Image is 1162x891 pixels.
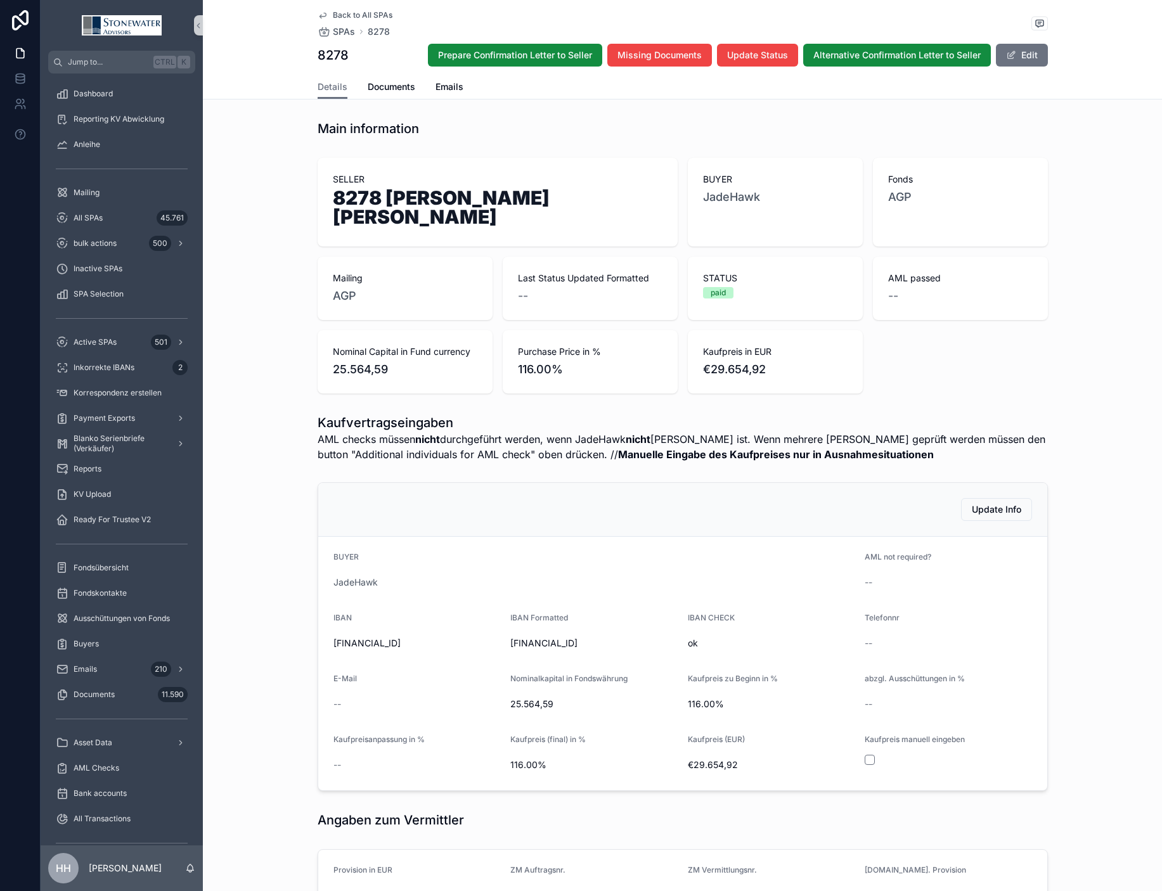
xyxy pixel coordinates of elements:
button: Alternative Confirmation Letter to Seller [803,44,991,67]
span: E-Mail [333,674,357,683]
a: AGP [888,188,912,206]
span: Provision in EUR [333,865,392,875]
span: Emails [436,80,463,93]
span: Buyers [74,639,99,649]
a: Blanko Serienbriefe (Verkäufer) [48,432,195,455]
span: Dashboard [74,89,113,99]
span: AML not required? [865,552,931,561]
span: -- [333,759,341,771]
span: 116.00% [518,361,662,378]
button: Edit [996,44,1048,67]
h1: 8278 [PERSON_NAME] [PERSON_NAME] [333,188,662,231]
span: AML Checks [74,763,119,773]
span: Kaufpreisanpassung in % [333,734,425,744]
span: Mailing [333,272,477,285]
a: Korrespondenz erstellen [48,381,195,404]
span: Inkorrekte IBANs [74,362,134,373]
a: Bank accounts [48,782,195,805]
span: All SPAs [74,213,103,223]
span: STATUS [703,272,848,285]
span: Last Status Updated Formatted [518,272,662,285]
span: [DOMAIN_NAME]. Provision [865,865,966,875]
a: Details [318,75,347,99]
span: 25.564,59 [510,698,678,710]
span: Asset Data [74,738,112,748]
div: 45.761 [157,210,188,226]
span: 25.564,59 [333,361,477,378]
a: JadeHawk [333,576,378,589]
span: [FINANCIAL_ID] [333,637,501,650]
div: scrollable content [41,74,203,845]
span: AML passed [888,272,1033,285]
span: Payment Exports [74,413,135,423]
a: AGP [333,287,356,305]
a: Documents [368,75,415,101]
div: 210 [151,662,171,677]
a: Inkorrekte IBANs2 [48,356,195,379]
span: -- [865,698,872,710]
span: -- [888,287,898,305]
a: Reports [48,458,195,480]
span: KV Upload [74,489,111,499]
a: Dashboard [48,82,195,105]
span: Reporting KV Abwicklung [74,114,164,124]
a: Fondskontakte [48,582,195,605]
span: Back to All SPAs [333,10,392,20]
span: Telefonnr [865,613,900,622]
span: Bank accounts [74,788,127,798]
a: Ready For Trustee V2 [48,508,195,531]
span: Prepare Confirmation Letter to Seller [438,49,592,61]
span: Kaufpreis (final) in % [510,734,586,744]
span: Kaufpreis zu Beginn in % [688,674,778,683]
a: Emails [436,75,463,101]
span: Blanko Serienbriefe (Verkäufer) [74,433,166,454]
button: Update Status [717,44,798,67]
span: SELLER [333,173,662,186]
span: Reports [74,464,101,474]
span: -- [518,287,528,305]
span: Fondsübersicht [74,563,129,573]
span: 116.00% [688,698,855,710]
span: ZM Auftragsnr. [510,865,565,875]
strong: nicht [415,433,440,445]
span: Jump to... [68,57,148,67]
span: Korrespondenz erstellen [74,388,162,398]
a: All Transactions [48,807,195,830]
img: App logo [82,15,162,35]
span: SPAs [333,25,355,38]
div: 11.590 [158,687,188,702]
span: Documents [74,689,115,700]
span: Missing Documents [617,49,702,61]
span: All Transactions [74,814,131,824]
span: Active SPAs [74,337,117,347]
span: Emails [74,664,97,674]
span: ok [688,637,855,650]
a: Inactive SPAs [48,257,195,280]
span: Update Info [972,503,1021,516]
button: Jump to...CtrlK [48,51,195,74]
span: HH [56,861,71,876]
span: JadeHawk [703,188,760,206]
span: Mailing [74,188,100,198]
span: ZM Vermittlungsnr. [688,865,757,875]
a: Buyers [48,632,195,655]
h1: Main information [318,120,419,138]
a: Fondsübersicht [48,556,195,579]
span: Kaufpreis manuell eingeben [865,734,965,744]
strong: Manuelle Eingabe des Kaufpreises nur in Ausnahmesituationen [618,448,934,461]
a: bulk actions500 [48,232,195,255]
span: Fondskontakte [74,588,127,598]
a: Back to All SPAs [318,10,392,20]
span: Ctrl [153,56,176,68]
a: AML Checks [48,757,195,779]
a: Active SPAs501 [48,331,195,354]
div: paid [711,287,726,298]
span: Anleihe [74,139,100,150]
a: 8278 [368,25,390,38]
a: Mailing [48,181,195,204]
a: Documents11.590 [48,683,195,706]
a: Asset Data [48,731,195,754]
